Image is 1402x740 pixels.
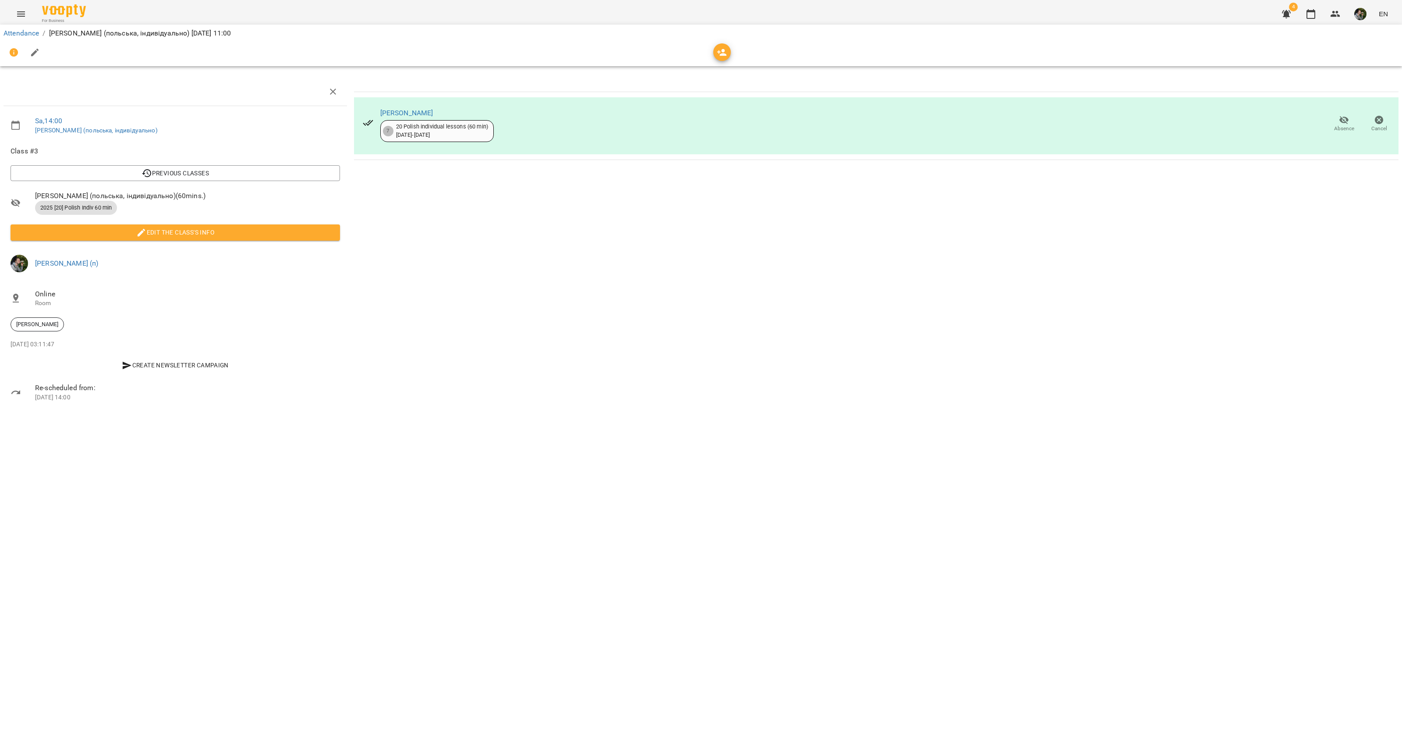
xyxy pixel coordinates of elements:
[1379,9,1388,18] span: EN
[11,340,340,349] p: [DATE] 03:11:47
[42,28,45,39] li: /
[18,227,333,238] span: Edit the class's Info
[383,126,393,136] div: 7
[11,4,32,25] button: Menu
[11,357,340,373] button: Create Newsletter Campaign
[380,109,433,117] a: [PERSON_NAME]
[35,289,340,299] span: Online
[4,28,1398,39] nav: breadcrumb
[4,29,39,37] a: Attendance
[11,146,340,157] span: Class #3
[1375,6,1391,22] button: EN
[35,204,117,212] span: 2025 [20] Polish Indiv 60 min
[1362,112,1397,136] button: Cancel
[42,18,86,24] span: For Business
[35,127,158,134] a: [PERSON_NAME] (польська, індивідуально)
[49,28,231,39] p: [PERSON_NAME] (польська, індивідуально) [DATE] 11:00
[14,360,336,370] span: Create Newsletter Campaign
[1334,125,1354,132] span: Absence
[35,259,99,267] a: [PERSON_NAME] (п)
[18,168,333,178] span: Previous Classes
[42,4,86,17] img: Voopty Logo
[11,320,64,328] span: [PERSON_NAME]
[396,123,488,139] div: 20 Polish individual lessons (60 min) [DATE] - [DATE]
[11,255,28,272] img: 70cfbdc3d9a863d38abe8aa8a76b24f3.JPG
[35,393,340,402] p: [DATE] 14:00
[1354,8,1367,20] img: 70cfbdc3d9a863d38abe8aa8a76b24f3.JPG
[35,117,62,125] a: Sa , 14:00
[11,165,340,181] button: Previous Classes
[35,383,340,393] span: Re-scheduled from:
[11,224,340,240] button: Edit the class's Info
[35,299,340,308] p: Room
[1371,125,1387,132] span: Cancel
[35,191,340,201] span: [PERSON_NAME] (польська, індивідуально) ( 60 mins. )
[1327,112,1362,136] button: Absence
[11,317,64,331] div: [PERSON_NAME]
[1289,3,1298,11] span: 4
